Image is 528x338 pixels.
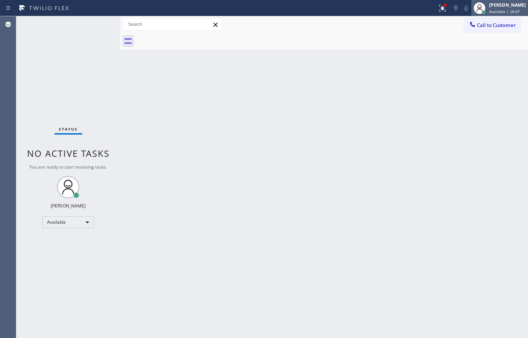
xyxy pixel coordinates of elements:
[464,18,521,32] button: Call to Customer
[42,216,94,228] div: Available
[489,2,526,8] div: [PERSON_NAME]
[59,126,78,132] span: Status
[27,147,110,159] span: No active tasks
[123,18,222,30] input: Search
[477,22,516,28] span: Call to Customer
[51,203,86,209] div: [PERSON_NAME]
[461,3,471,13] button: Mute
[29,164,107,170] span: You are ready to start receiving tasks.
[489,9,520,14] span: Available | 28:47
